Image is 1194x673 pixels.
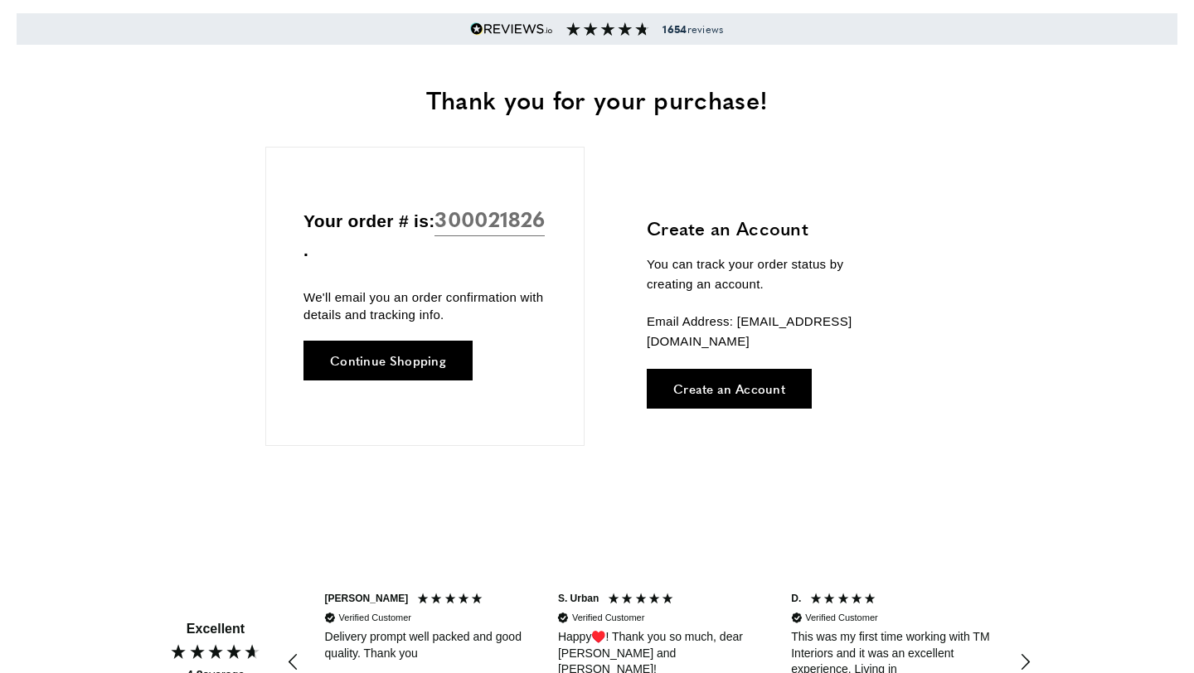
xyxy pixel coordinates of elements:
strong: 1654 [663,22,687,36]
p: We'll email you an order confirmation with details and tracking info. [303,288,546,323]
p: Your order # is: . [303,202,546,264]
div: Verified Customer [805,612,877,624]
div: [PERSON_NAME] [325,592,409,606]
span: Create an Account [673,382,785,395]
div: Verified Customer [572,612,644,624]
span: Thank you for your purchase! [426,81,768,117]
div: 4.80 Stars [169,642,262,661]
span: Continue Shopping [330,354,446,366]
span: 300021826 [434,202,545,236]
img: Reviews section [566,22,649,36]
p: You can track your order status by creating an account. [647,254,891,294]
span: reviews [663,22,723,36]
div: 5 Stars [607,592,679,609]
a: Continue Shopping [303,341,473,380]
div: Excellent [187,620,245,638]
div: Delivery prompt well packed and good quality. Thank you [325,629,528,661]
a: Create an Account [647,369,812,409]
div: Verified Customer [339,612,411,624]
div: D. [791,592,801,606]
p: Email Address: [EMAIL_ADDRESS][DOMAIN_NAME] [647,312,891,351]
img: Reviews.io 5 stars [470,22,553,36]
div: 5 Stars [809,592,881,609]
div: S. Urban [558,592,599,606]
div: 5 Stars [416,592,488,609]
h3: Create an Account [647,215,891,241]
